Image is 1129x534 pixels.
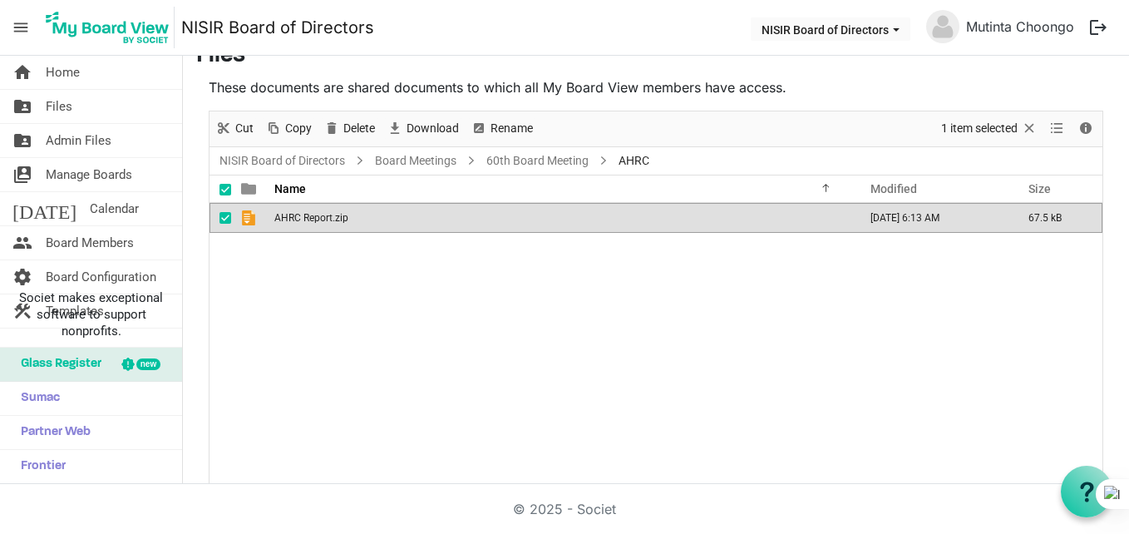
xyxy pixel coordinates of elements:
span: Partner Web [12,416,91,449]
img: no-profile-picture.svg [926,10,959,43]
button: Delete [321,118,378,139]
div: View [1043,111,1072,146]
td: AHRC Report.zip is template cell column header Name [269,203,853,233]
h3: Files [196,42,1116,71]
span: people [12,226,32,260]
a: NISIR Board of Directors [181,11,374,44]
span: Copy [283,118,313,139]
span: Societ makes exceptional software to support nonprofits. [7,289,175,339]
span: Admin Files [46,124,111,157]
button: Copy [263,118,315,139]
span: Calendar [90,192,139,225]
div: Delete [318,111,381,146]
span: Manage Boards [46,158,132,191]
div: Cut [210,111,259,146]
span: Glass Register [12,348,101,381]
a: Mutinta Choongo [959,10,1081,43]
div: Download [381,111,465,146]
p: These documents are shared documents to which all My Board View members have access. [209,77,1103,97]
div: Copy [259,111,318,146]
a: 60th Board Meeting [483,151,592,171]
button: Rename [468,118,536,139]
span: [DATE] [12,192,76,225]
span: Name [274,182,306,195]
span: home [12,56,32,89]
span: Size [1028,182,1051,195]
span: Frontier [12,450,66,483]
td: December 21, 2024 6:13 AM column header Modified [853,203,1011,233]
span: folder_shared [12,90,32,123]
span: AHRC [615,151,653,171]
span: 1 item selected [939,118,1019,139]
a: NISIR Board of Directors [216,151,348,171]
span: folder_shared [12,124,32,157]
button: Download [384,118,462,139]
img: My Board View Logo [41,7,175,48]
a: Board Meetings [372,151,460,171]
span: settings [12,260,32,294]
span: Files [46,90,72,123]
span: Home [46,56,80,89]
button: Cut [213,118,257,139]
span: Delete [342,118,377,139]
span: Sumac [12,382,60,415]
span: Modified [870,182,917,195]
span: Board Configuration [46,260,156,294]
span: Cut [234,118,255,139]
span: menu [5,12,37,43]
td: checkbox [210,203,231,233]
button: Details [1075,118,1097,139]
a: My Board View Logo [41,7,181,48]
div: new [136,358,160,370]
button: NISIR Board of Directors dropdownbutton [751,17,910,41]
div: Details [1072,111,1100,146]
div: Rename [465,111,539,146]
span: Board Members [46,226,134,260]
a: © 2025 - Societ [513,501,616,517]
span: AHRC Report.zip [274,212,348,224]
button: Selection [939,118,1041,139]
td: 67.5 kB is template cell column header Size [1011,203,1102,233]
button: View dropdownbutton [1047,118,1067,139]
span: Rename [489,118,535,139]
div: Clear selection [935,111,1043,146]
span: Download [405,118,461,139]
span: switch_account [12,158,32,191]
button: logout [1081,10,1116,45]
td: is template cell column header type [231,203,269,233]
